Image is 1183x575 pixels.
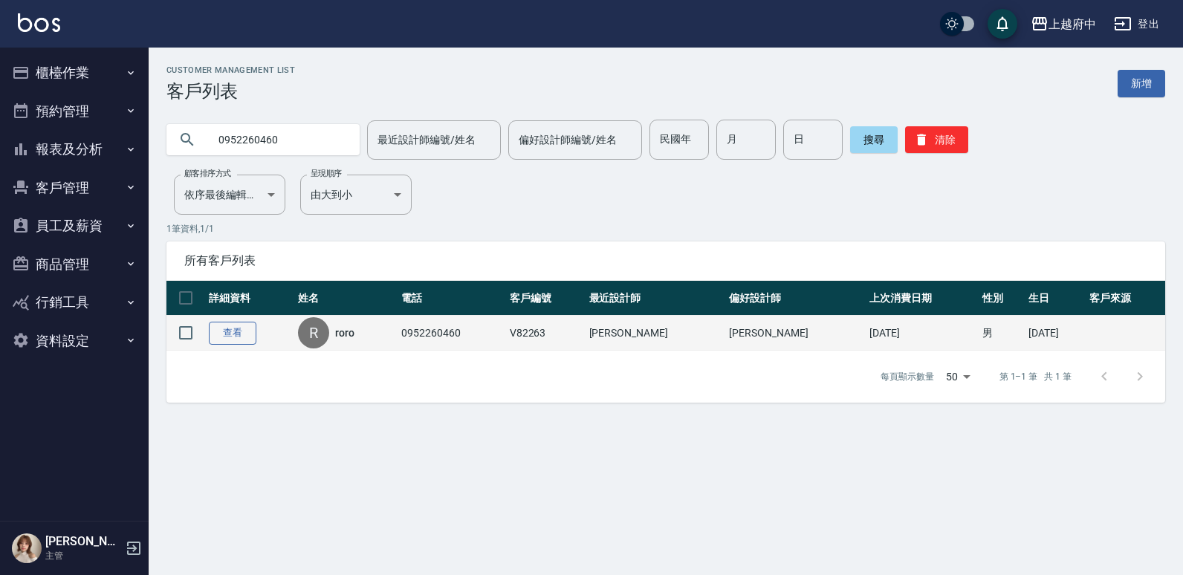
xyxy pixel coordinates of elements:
[1049,15,1096,33] div: 上越府中
[506,316,586,351] td: V82263
[208,120,348,160] input: 搜尋關鍵字
[1025,9,1102,39] button: 上越府中
[166,81,295,102] h3: 客戶列表
[184,253,1147,268] span: 所有客戶列表
[881,370,934,383] p: 每頁顯示數量
[988,9,1017,39] button: save
[999,370,1072,383] p: 第 1–1 筆 共 1 筆
[6,92,143,131] button: 預約管理
[506,281,586,316] th: 客戶編號
[866,316,979,351] td: [DATE]
[905,126,968,153] button: 清除
[166,222,1165,235] p: 1 筆資料, 1 / 1
[300,175,412,215] div: 由大到小
[6,169,143,207] button: 客戶管理
[298,317,329,348] div: R
[866,281,979,316] th: 上次消費日期
[174,175,285,215] div: 依序最後編輯時間
[1025,281,1086,316] th: 生日
[184,168,231,179] label: 顧客排序方式
[335,325,354,340] a: roro
[45,534,121,549] h5: [PERSON_NAME]
[18,13,60,32] img: Logo
[725,316,866,351] td: [PERSON_NAME]
[12,533,42,563] img: Person
[6,130,143,169] button: 報表及分析
[979,316,1025,351] td: 男
[6,283,143,322] button: 行銷工具
[586,316,726,351] td: [PERSON_NAME]
[850,126,898,153] button: 搜尋
[398,281,505,316] th: 電話
[1025,316,1086,351] td: [DATE]
[725,281,866,316] th: 偏好設計師
[1086,281,1165,316] th: 客戶來源
[166,65,295,75] h2: Customer Management List
[6,245,143,284] button: 商品管理
[311,168,342,179] label: 呈現順序
[6,207,143,245] button: 員工及薪資
[209,322,256,345] a: 查看
[205,281,294,316] th: 詳細資料
[1108,10,1165,38] button: 登出
[294,281,398,316] th: 姓名
[6,53,143,92] button: 櫃檯作業
[45,549,121,562] p: 主管
[979,281,1025,316] th: 性別
[940,357,976,397] div: 50
[1118,70,1165,97] a: 新增
[398,316,505,351] td: 0952260460
[586,281,726,316] th: 最近設計師
[6,322,143,360] button: 資料設定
